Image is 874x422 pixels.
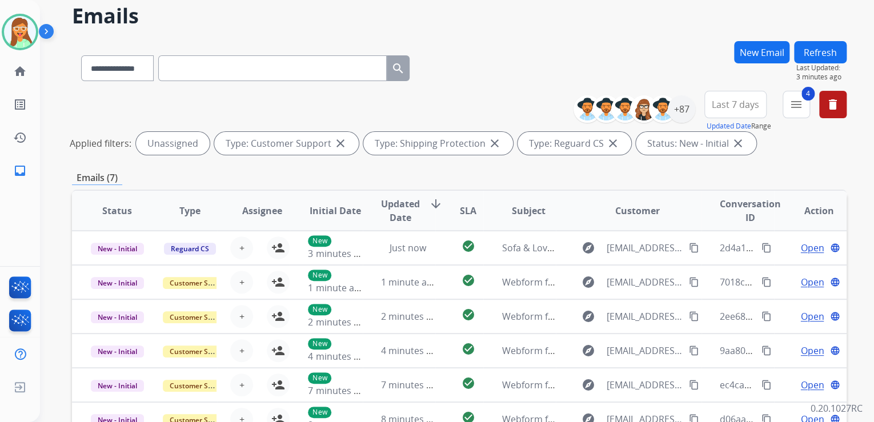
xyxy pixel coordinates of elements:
span: Type [179,204,201,218]
span: New - Initial [91,277,144,289]
mat-icon: check_circle [461,308,475,321]
span: New - Initial [91,311,144,323]
span: Customer Support [163,345,237,357]
mat-icon: delete [826,98,840,111]
mat-icon: content_copy [689,380,699,390]
mat-icon: person_add [271,378,285,392]
span: Range [707,121,771,131]
button: + [230,373,253,396]
span: [EMAIL_ADDRESS][DOMAIN_NAME] [606,310,682,323]
mat-icon: content_copy [761,243,772,253]
button: 4 [783,91,810,118]
p: Applied filters: [70,136,131,150]
mat-icon: content_copy [689,243,699,253]
img: avatar [4,16,36,48]
span: New - Initial [91,380,144,392]
mat-icon: person_add [271,310,285,323]
mat-icon: home [13,65,27,78]
span: + [239,310,244,323]
mat-icon: check_circle [461,274,475,287]
mat-icon: explore [581,275,595,289]
span: 7 minutes ago [308,384,369,397]
span: Customer [615,204,660,218]
span: Last 7 days [712,102,759,107]
span: Open [800,310,824,323]
span: Open [800,378,824,392]
button: + [230,305,253,328]
mat-icon: person_add [271,241,285,255]
mat-icon: explore [581,310,595,323]
span: Reguard CS [164,243,216,255]
span: Assignee [242,204,282,218]
span: 1 minute ago [381,276,438,288]
span: SLA [460,204,476,218]
span: 4 minutes ago [308,350,369,363]
mat-icon: list_alt [13,98,27,111]
mat-icon: content_copy [689,311,699,321]
span: [EMAIL_ADDRESS][DOMAIN_NAME] [606,378,682,392]
p: New [308,304,331,315]
span: Conversation ID [720,197,781,224]
span: Sofa & Loveseat [PERSON_NAME]/Wheat [502,242,675,254]
mat-icon: person_add [271,275,285,289]
div: +87 [668,95,695,123]
span: 3 minutes ago [308,247,369,260]
span: New - Initial [91,345,144,357]
span: Just now [390,242,426,254]
span: 2 minutes ago [381,310,442,323]
mat-icon: inbox [13,164,27,178]
mat-icon: content_copy [761,311,772,321]
span: Webform from [EMAIL_ADDRESS][DOMAIN_NAME] on [DATE] [502,310,760,323]
span: [EMAIL_ADDRESS][DOMAIN_NAME] [606,275,682,289]
span: 3 minutes ago [796,73,847,82]
mat-icon: menu [789,98,803,111]
span: [EMAIL_ADDRESS][PERSON_NAME][DOMAIN_NAME] [606,241,682,255]
span: + [239,378,244,392]
th: Action [774,191,847,231]
mat-icon: language [830,277,840,287]
mat-icon: close [334,136,347,150]
span: + [239,241,244,255]
span: Last Updated: [796,63,847,73]
span: Updated Date [381,197,420,224]
span: + [239,344,244,357]
mat-icon: arrow_downward [429,197,443,211]
span: Subject [512,204,546,218]
mat-icon: language [830,380,840,390]
button: Updated Date [707,122,751,131]
p: New [308,372,331,384]
mat-icon: explore [581,241,595,255]
p: Emails (7) [72,171,122,185]
mat-icon: search [391,62,405,75]
span: Open [800,241,824,255]
p: New [308,270,331,281]
button: Refresh [794,41,847,63]
mat-icon: history [13,131,27,144]
span: Customer Support [163,277,237,289]
mat-icon: language [830,345,840,356]
div: Type: Reguard CS [518,132,631,155]
span: 4 minutes ago [381,344,442,357]
span: New - Initial [91,243,144,255]
span: 2 minutes ago [308,316,369,328]
mat-icon: close [731,136,745,150]
mat-icon: content_copy [761,380,772,390]
mat-icon: person_add [271,344,285,357]
button: + [230,236,253,259]
span: 1 minute ago [308,282,364,294]
mat-icon: explore [581,378,595,392]
span: Open [800,275,824,289]
button: + [230,271,253,294]
mat-icon: content_copy [761,345,772,356]
mat-icon: explore [581,344,595,357]
mat-icon: check_circle [461,342,475,356]
mat-icon: language [830,311,840,321]
button: Last 7 days [704,91,767,118]
span: 7 minutes ago [381,379,442,391]
mat-icon: content_copy [689,277,699,287]
p: New [308,407,331,418]
p: New [308,338,331,349]
p: 0.20.1027RC [811,401,863,415]
span: Webform from [EMAIL_ADDRESS][DOMAIN_NAME] on [DATE] [502,379,760,391]
span: Webform from [EMAIL_ADDRESS][DOMAIN_NAME] on [DATE] [502,276,760,288]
